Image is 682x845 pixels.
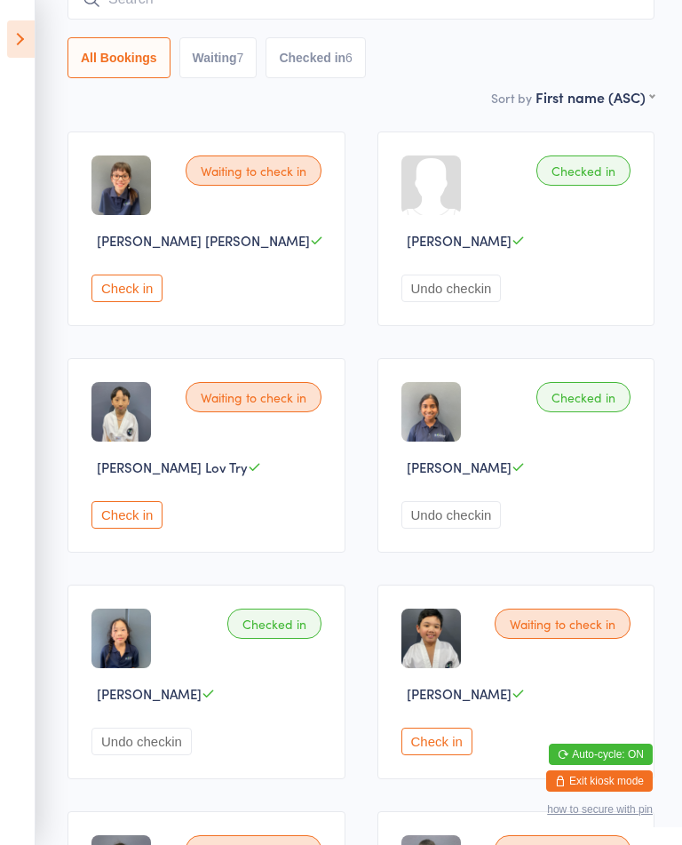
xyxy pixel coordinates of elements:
div: Checked in [227,609,321,639]
button: how to secure with pin [547,803,653,816]
span: [PERSON_NAME] [407,458,511,476]
span: [PERSON_NAME] [PERSON_NAME] [97,231,310,250]
div: Waiting to check in [495,609,630,639]
div: First name (ASC) [535,87,654,107]
button: Check in [401,728,472,755]
span: [PERSON_NAME] Lov Try [97,458,248,476]
button: Undo checkin [401,501,502,529]
div: 7 [237,51,244,65]
img: image1740635493.png [401,382,461,442]
button: Exit kiosk mode [546,770,653,792]
img: image1747119513.png [401,609,461,668]
label: Sort by [491,89,532,107]
div: Waiting to check in [186,382,321,412]
span: [PERSON_NAME] [407,684,511,703]
button: All Bookings [67,37,170,78]
button: Check in [91,501,163,529]
button: Checked in6 [266,37,366,78]
button: Check in [91,275,163,302]
div: Checked in [536,155,630,186]
button: Undo checkin [91,728,192,755]
button: Auto-cycle: ON [549,744,653,765]
button: Undo checkin [401,275,502,302]
img: image1740635742.png [91,609,151,668]
button: Waiting7 [179,37,258,78]
div: Checked in [536,382,630,412]
img: image1740635955.png [91,155,151,215]
div: 6 [345,51,353,65]
img: image1747036007.png [91,382,151,442]
span: [PERSON_NAME] [407,231,511,250]
span: [PERSON_NAME] [97,684,202,703]
div: Waiting to check in [186,155,321,186]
